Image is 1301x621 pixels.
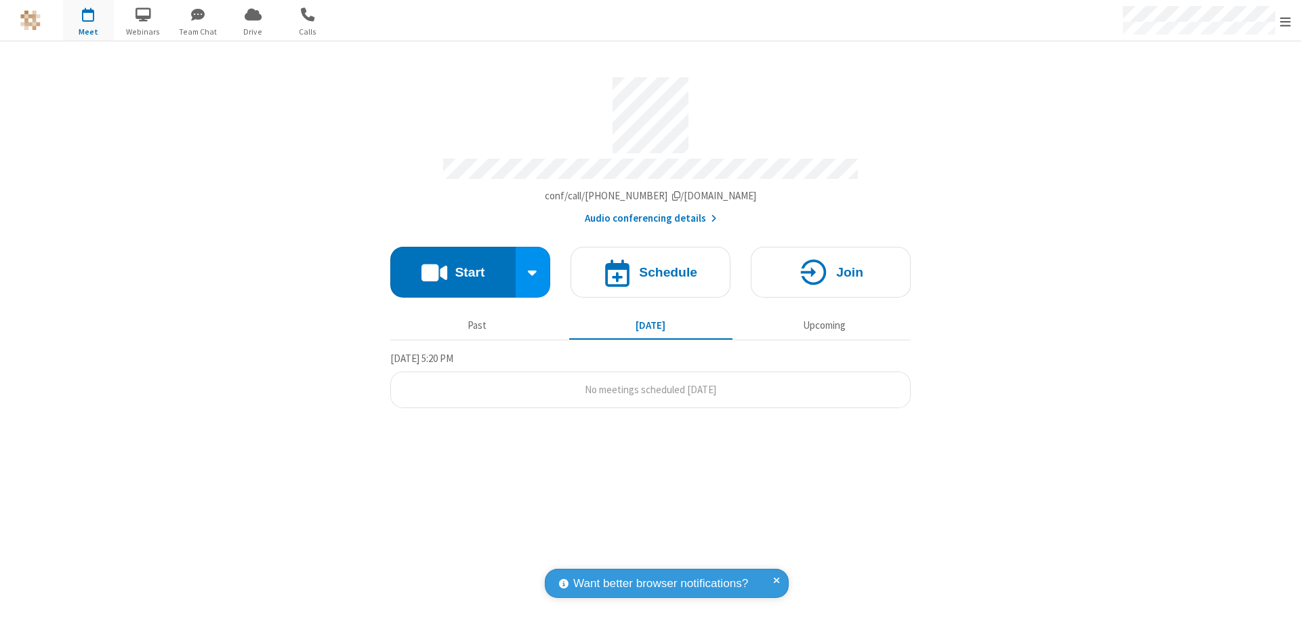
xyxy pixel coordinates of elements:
[585,211,717,226] button: Audio conferencing details
[1267,586,1291,612] iframe: Chat
[545,189,757,202] span: Copy my meeting room link
[63,26,114,38] span: Meet
[585,383,716,396] span: No meetings scheduled [DATE]
[573,575,748,593] span: Want better browser notifications?
[751,247,911,298] button: Join
[118,26,169,38] span: Webinars
[516,247,551,298] div: Start conference options
[836,266,863,279] h4: Join
[390,352,453,365] span: [DATE] 5:20 PM
[228,26,278,38] span: Drive
[743,313,906,338] button: Upcoming
[396,313,559,338] button: Past
[571,247,730,298] button: Schedule
[283,26,333,38] span: Calls
[20,10,41,31] img: QA Selenium DO NOT DELETE OR CHANGE
[639,266,697,279] h4: Schedule
[173,26,224,38] span: Team Chat
[545,188,757,204] button: Copy my meeting room linkCopy my meeting room link
[455,266,484,279] h4: Start
[569,313,732,338] button: [DATE]
[390,67,911,226] section: Account details
[390,350,911,409] section: Today's Meetings
[390,247,516,298] button: Start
